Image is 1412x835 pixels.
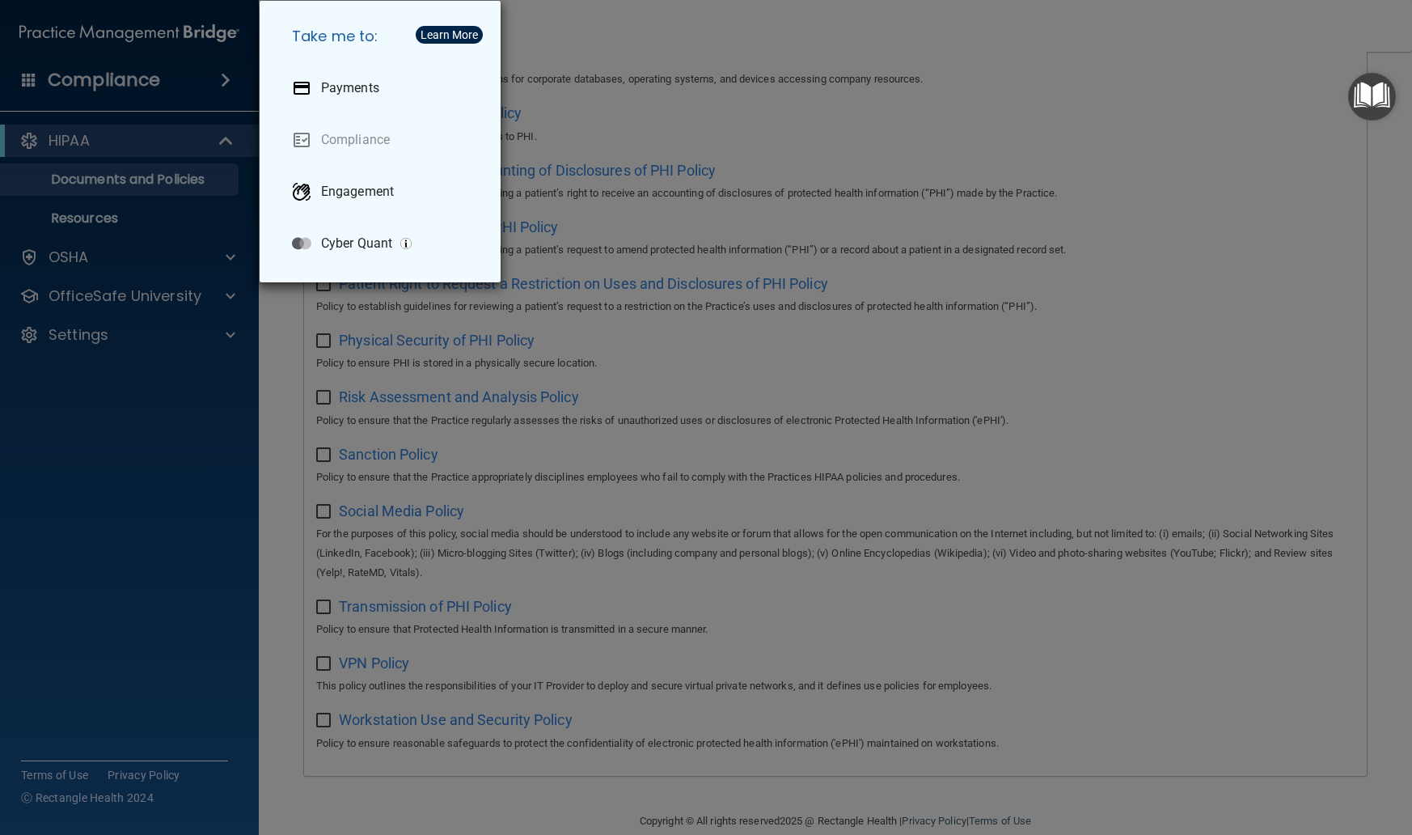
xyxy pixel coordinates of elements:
[416,26,483,44] button: Learn More
[1132,720,1393,785] iframe: Drift Widget Chat Controller
[321,80,379,96] p: Payments
[279,117,488,163] a: Compliance
[279,221,488,266] a: Cyber Quant
[279,14,488,59] h5: Take me to:
[321,235,392,252] p: Cyber Quant
[421,29,478,40] div: Learn More
[1348,73,1396,121] button: Open Resource Center
[279,66,488,111] a: Payments
[279,169,488,214] a: Engagement
[321,184,394,200] p: Engagement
